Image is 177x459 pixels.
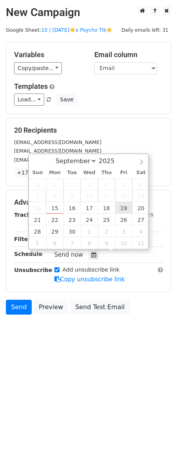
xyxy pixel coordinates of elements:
span: Tue [63,170,81,175]
span: September 6, 2025 [132,178,150,190]
h5: 20 Recipients [14,126,163,135]
span: September 1, 2025 [46,178,63,190]
span: September 3, 2025 [81,178,98,190]
span: September 10, 2025 [81,190,98,202]
button: Save [56,94,77,106]
span: September 13, 2025 [132,190,150,202]
label: Add unsubscribe link [63,266,120,274]
input: Year [97,157,125,165]
span: September 18, 2025 [98,202,115,214]
span: Fri [115,170,132,175]
span: October 1, 2025 [81,225,98,237]
span: Sun [29,170,46,175]
span: September 4, 2025 [98,178,115,190]
span: October 2, 2025 [98,225,115,237]
span: September 28, 2025 [29,225,46,237]
a: Preview [34,300,68,315]
span: August 31, 2025 [29,178,46,190]
span: September 30, 2025 [63,225,81,237]
h5: Variables [14,50,83,59]
span: September 9, 2025 [63,190,81,202]
span: Thu [98,170,115,175]
h5: Email column [94,50,163,59]
small: [EMAIL_ADDRESS][DOMAIN_NAME] [14,157,101,163]
span: September 27, 2025 [132,214,150,225]
strong: Schedule [14,251,42,257]
strong: Tracking [14,212,40,218]
a: Templates [14,82,48,90]
span: September 19, 2025 [115,202,132,214]
a: +17 more [14,168,47,178]
span: September 11, 2025 [98,190,115,202]
a: 15 | [DATE]☀️x Psycho Tik☀️ [41,27,112,33]
strong: Unsubscribe [14,267,52,273]
h2: New Campaign [6,6,171,19]
span: September 12, 2025 [115,190,132,202]
span: September 15, 2025 [46,202,63,214]
span: Mon [46,170,63,175]
small: [EMAIL_ADDRESS][DOMAIN_NAME] [14,139,101,145]
span: Sat [132,170,150,175]
a: Daily emails left: 31 [119,27,171,33]
span: September 8, 2025 [46,190,63,202]
iframe: Chat Widget [138,421,177,459]
span: October 8, 2025 [81,237,98,249]
span: October 7, 2025 [63,237,81,249]
span: October 5, 2025 [29,237,46,249]
h5: Advanced [14,198,163,207]
span: September 22, 2025 [46,214,63,225]
span: September 14, 2025 [29,202,46,214]
span: September 23, 2025 [63,214,81,225]
strong: Filters [14,236,34,242]
a: Send Test Email [70,300,130,315]
span: September 17, 2025 [81,202,98,214]
span: September 29, 2025 [46,225,63,237]
label: UTM Codes [123,211,153,219]
span: September 21, 2025 [29,214,46,225]
span: September 5, 2025 [115,178,132,190]
span: October 11, 2025 [132,237,150,249]
span: Daily emails left: 31 [119,26,171,34]
span: October 6, 2025 [46,237,63,249]
span: October 4, 2025 [132,225,150,237]
span: September 7, 2025 [29,190,46,202]
span: Send now [54,251,83,258]
span: October 9, 2025 [98,237,115,249]
a: Load... [14,94,44,106]
a: Copy/paste... [14,62,62,74]
span: September 2, 2025 [63,178,81,190]
span: October 10, 2025 [115,237,132,249]
span: Wed [81,170,98,175]
span: September 20, 2025 [132,202,150,214]
span: September 16, 2025 [63,202,81,214]
small: Google Sheet: [6,27,112,33]
span: September 25, 2025 [98,214,115,225]
small: [EMAIL_ADDRESS][DOMAIN_NAME] [14,148,101,154]
a: Copy unsubscribe link [54,276,125,283]
a: Send [6,300,32,315]
span: September 26, 2025 [115,214,132,225]
span: September 24, 2025 [81,214,98,225]
span: October 3, 2025 [115,225,132,237]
